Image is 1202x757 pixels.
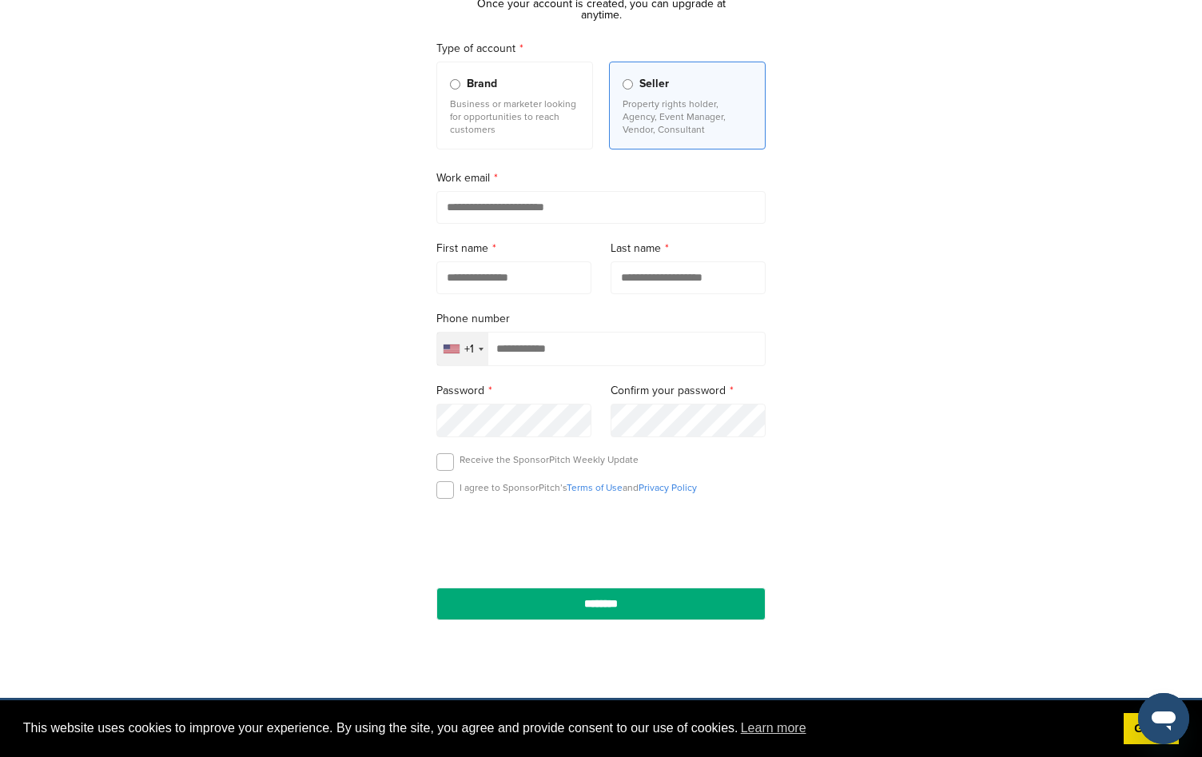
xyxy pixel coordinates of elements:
a: Terms of Use [567,482,623,493]
input: Brand Business or marketer looking for opportunities to reach customers [450,79,460,90]
p: Receive the SponsorPitch Weekly Update [460,453,639,466]
label: Work email [436,169,766,187]
a: Privacy Policy [639,482,697,493]
iframe: reCAPTCHA [510,517,692,564]
div: +1 [464,344,474,355]
div: Selected country [437,333,488,365]
label: Password [436,382,591,400]
label: First name [436,240,591,257]
span: Brand [467,75,497,93]
span: This website uses cookies to improve your experience. By using the site, you agree and provide co... [23,716,1111,740]
iframe: Button to launch messaging window [1138,693,1189,744]
a: dismiss cookie message [1124,713,1179,745]
input: Seller Property rights holder, Agency, Event Manager, Vendor, Consultant [623,79,633,90]
p: I agree to SponsorPitch’s and [460,481,697,494]
p: Property rights holder, Agency, Event Manager, Vendor, Consultant [623,98,752,136]
label: Type of account [436,40,766,58]
a: learn more about cookies [738,716,809,740]
span: Seller [639,75,669,93]
label: Last name [611,240,766,257]
label: Confirm your password [611,382,766,400]
label: Phone number [436,310,766,328]
p: Business or marketer looking for opportunities to reach customers [450,98,579,136]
